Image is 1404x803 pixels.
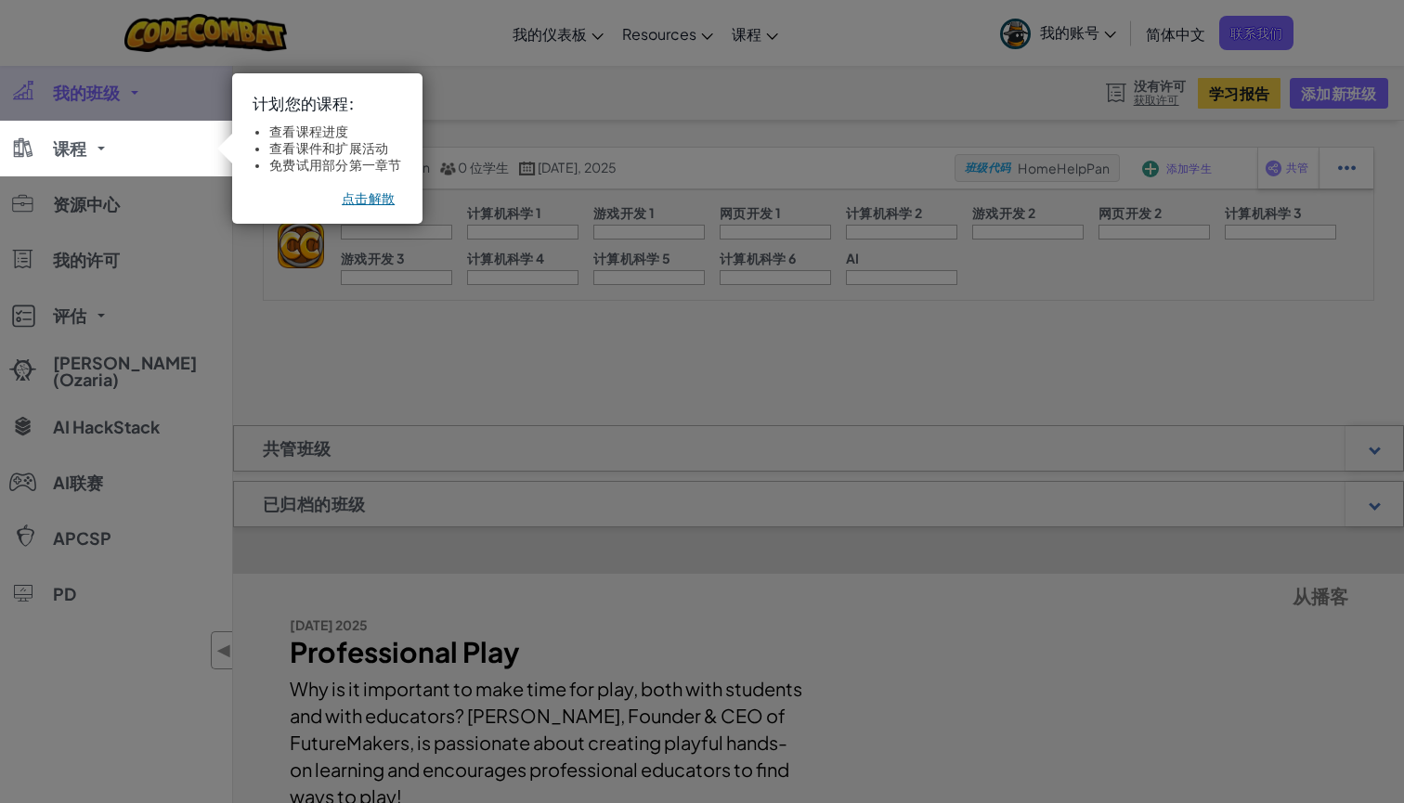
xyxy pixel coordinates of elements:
h3: 计划您的课程: [253,94,402,114]
li: 查看课件和扩展活动 [269,140,402,157]
button: 点击解散 [342,189,395,208]
li: 免费试用部分第一章节 [269,157,402,174]
li: 查看课程进度 [269,123,402,140]
span: 课程 [53,140,86,157]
